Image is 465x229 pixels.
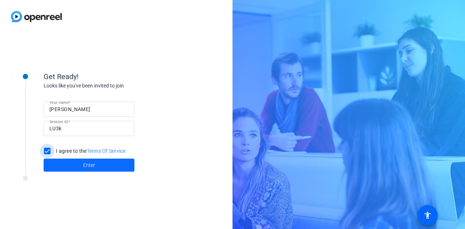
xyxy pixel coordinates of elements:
div: Looks like you've been invited to join [44,82,189,90]
mat-icon: accessibility [423,211,432,220]
label: I agree to the [54,147,126,155]
div: Get Ready! [44,71,189,82]
mat-label: Your name [49,100,69,105]
a: Terms Of Service [87,148,126,154]
span: Enter [83,161,95,169]
mat-label: Session ID [49,119,68,124]
button: Enter [44,159,134,172]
